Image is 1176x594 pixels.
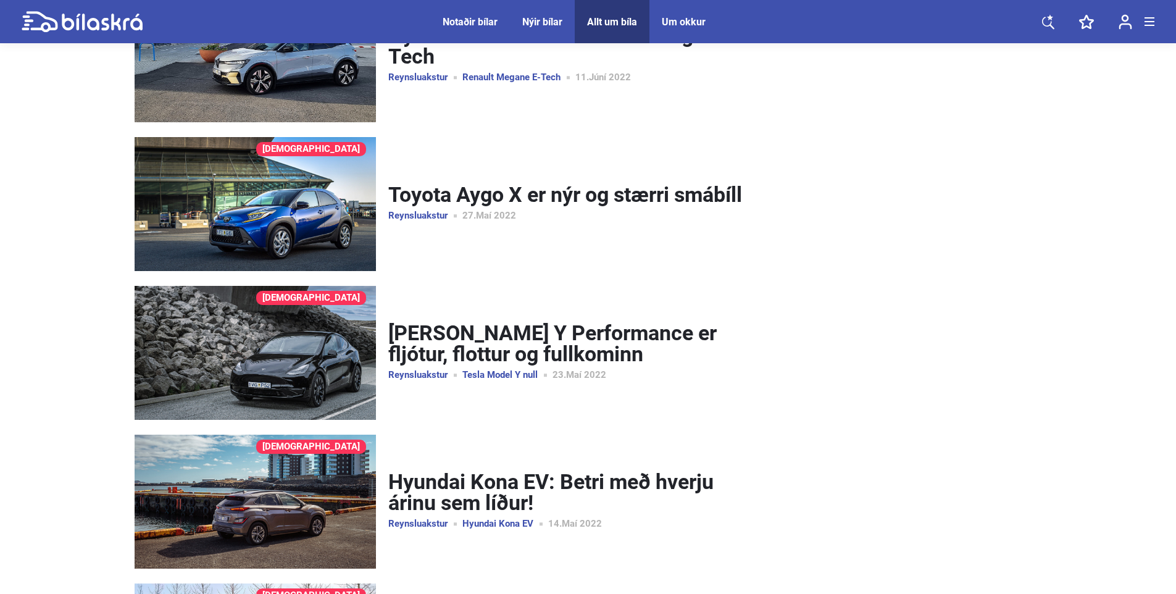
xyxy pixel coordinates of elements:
a: [DEMOGRAPHIC_DATA] [256,142,366,156]
a: Hyundai Kona EV: Betri með hverju árinu sem líður! [388,471,757,514]
a: [DEMOGRAPHIC_DATA] [135,137,376,271]
span: 11.Júní 2022 [575,73,646,82]
a: [DEMOGRAPHIC_DATA] [256,440,366,454]
a: Reynsluakstur [388,519,462,529]
a: Reynsluakstur [388,370,462,380]
a: Nýir bílar [522,16,562,28]
span: 27.Maí 2022 [462,211,531,220]
a: [DEMOGRAPHIC_DATA] [135,435,376,569]
a: [DEMOGRAPHIC_DATA] [135,286,376,420]
a: Tesla Model Y null [462,370,553,380]
a: Toyota Aygo X er nýr og stærri smábíll [388,184,757,206]
a: Notaðir bílar [443,16,498,28]
span: 23.Maí 2022 [553,370,621,380]
a: Hyundai Kona EV [462,519,548,529]
a: Nýr 100% rafdrifinn Renault Megane E-Tech [388,25,757,68]
a: [DEMOGRAPHIC_DATA] [256,291,366,305]
a: Reynsluakstur [388,73,462,82]
img: user-login.svg [1119,14,1132,30]
a: Allt um bíla [587,16,637,28]
a: Um okkur [662,16,706,28]
a: [PERSON_NAME] Y Performance er fljótur, flottur og fullkominn [388,322,757,366]
a: Reynsluakstur [388,211,462,220]
a: Renault Megane E-Tech [462,73,575,82]
span: 14.Maí 2022 [548,519,617,529]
